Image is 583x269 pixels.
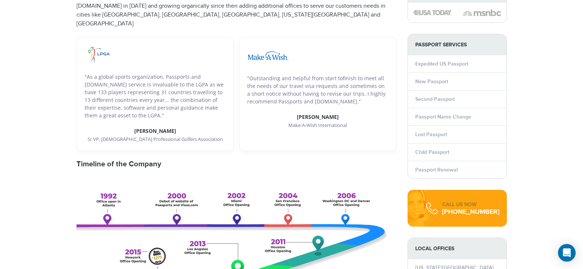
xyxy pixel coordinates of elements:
a: Expedited US Passport [415,61,468,67]
a: Second Passport [415,96,455,102]
p: "Outstanding and helpful from start tofinish to meet all the needs of our travel visa requests an... [247,74,388,105]
a: New Passport [415,78,448,85]
div: CALL US NOW [442,201,500,208]
div: Open Intercom Messenger [558,244,576,262]
a: Passport Renewal [415,167,458,173]
a: Child Passport [415,149,449,155]
strong: [PERSON_NAME] [297,113,339,120]
img: image description [247,45,289,67]
div: [PHONE_NUMBER] [442,208,500,216]
a: Lost Passport [415,131,447,138]
a: Passport Name Change [415,114,471,120]
p: Sr VP, [DEMOGRAPHIC_DATA] Professional Golfers Association [85,136,226,143]
p: "As a global sports organization, Passports and [DOMAIN_NAME] service is invaluable to the LGPA a... [85,73,226,119]
img: image description [413,10,452,15]
p: Make-A-Wish International [247,122,388,129]
strong: Timeline of the Company [77,160,161,169]
strong: PASSPORT SERVICES [408,34,506,55]
strong: LOCAL OFFICES [408,238,506,259]
img: image description [463,8,501,17]
strong: [PERSON_NAME] [134,127,176,134]
img: image description [85,45,112,65]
